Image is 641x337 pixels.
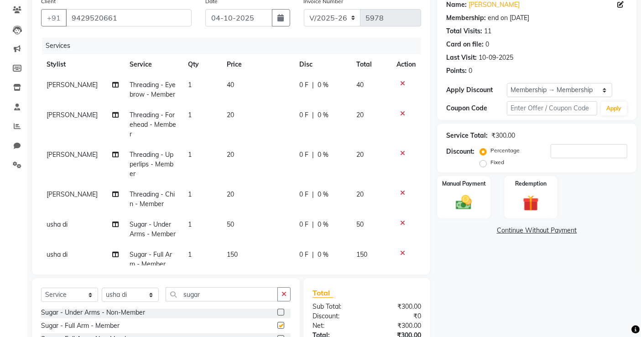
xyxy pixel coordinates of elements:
[130,111,176,138] span: Threading - Forehead - Member
[356,81,364,89] span: 40
[484,26,491,36] div: 11
[312,190,314,199] span: |
[299,80,308,90] span: 0 F
[41,54,124,75] th: Stylist
[442,180,486,188] label: Manual Payment
[515,180,547,188] label: Redemption
[130,150,173,178] span: Threading - Upperlips - Member
[299,190,308,199] span: 0 F
[42,37,428,54] div: Services
[299,150,308,160] span: 0 F
[318,80,328,90] span: 0 %
[306,311,367,321] div: Discount:
[227,111,234,119] span: 20
[221,54,294,75] th: Price
[47,111,98,119] span: [PERSON_NAME]
[469,66,472,76] div: 0
[356,250,367,259] span: 150
[356,220,364,228] span: 50
[188,190,192,198] span: 1
[66,9,192,26] input: Search by Name/Mobile/Email/Code
[479,53,513,62] div: 10-09-2025
[318,150,328,160] span: 0 %
[188,81,192,89] span: 1
[182,54,221,75] th: Qty
[41,9,67,26] button: +91
[227,150,234,159] span: 20
[299,220,308,229] span: 0 F
[188,250,192,259] span: 1
[446,53,477,62] div: Last Visit:
[299,250,308,259] span: 0 F
[47,81,98,89] span: [PERSON_NAME]
[446,131,488,140] div: Service Total:
[507,101,597,115] input: Enter Offer / Coupon Code
[313,288,334,298] span: Total
[312,220,314,229] span: |
[130,190,175,208] span: Threading - Chin - Member
[451,193,477,212] img: _cash.svg
[318,110,328,120] span: 0 %
[47,220,68,228] span: usha di
[356,190,364,198] span: 20
[312,250,314,259] span: |
[367,321,428,331] div: ₹300.00
[124,54,182,75] th: Service
[391,54,421,75] th: Action
[488,13,529,23] div: end on [DATE]
[356,150,364,159] span: 20
[312,150,314,160] span: |
[318,190,328,199] span: 0 %
[299,110,308,120] span: 0 F
[306,321,367,331] div: Net:
[446,13,486,23] div: Membership:
[130,220,176,238] span: Sugar - Under Arms - Member
[601,102,627,115] button: Apply
[318,250,328,259] span: 0 %
[227,220,234,228] span: 50
[227,190,234,198] span: 20
[47,190,98,198] span: [PERSON_NAME]
[294,54,351,75] th: Disc
[318,220,328,229] span: 0 %
[439,226,635,235] a: Continue Without Payment
[130,250,172,268] span: Sugar - Full Arm - Member
[446,85,506,95] div: Apply Discount
[446,26,482,36] div: Total Visits:
[312,80,314,90] span: |
[188,111,192,119] span: 1
[446,40,484,49] div: Card on file:
[367,311,428,321] div: ₹0
[227,250,238,259] span: 150
[166,287,278,301] input: Search or Scan
[306,302,367,311] div: Sub Total:
[47,150,98,159] span: [PERSON_NAME]
[367,302,428,311] div: ₹300.00
[446,66,467,76] div: Points:
[446,147,474,156] div: Discount:
[188,220,192,228] span: 1
[446,104,506,113] div: Coupon Code
[518,193,544,213] img: _gift.svg
[47,250,68,259] span: usha di
[227,81,234,89] span: 40
[485,40,489,49] div: 0
[130,81,176,99] span: Threading - Eyebrow - Member
[41,308,145,317] div: Sugar - Under Arms - Non-Member
[312,110,314,120] span: |
[490,158,504,166] label: Fixed
[41,321,120,331] div: Sugar - Full Arm - Member
[356,111,364,119] span: 20
[490,146,520,155] label: Percentage
[491,131,515,140] div: ₹300.00
[188,150,192,159] span: 1
[351,54,391,75] th: Total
